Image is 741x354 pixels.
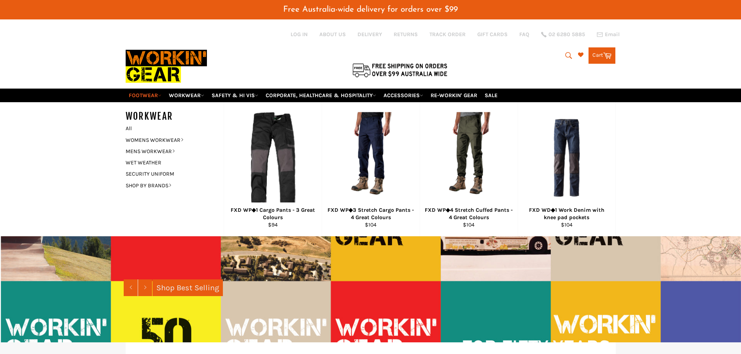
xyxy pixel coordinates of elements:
[357,31,382,38] a: DELIVERY
[589,47,615,64] a: Cart
[528,119,606,197] img: FXD WD◆1 Work Denim with knee pad pockets - Workin' Gear
[224,102,322,236] a: FXD WP◆1 Cargo Pants - 4 Great Colours - Workin' Gear FXD WP◆1 Cargo Pants - 3 Great Colours $94
[482,89,501,102] a: SALE
[477,31,508,38] a: GIFT CARDS
[425,206,513,221] div: FXD WP◆4 Stretch Cuffed Pants - 4 Great Colours
[340,112,401,203] img: FXD WP◆3 Stretch Cargo Pants - 4 Great Colours - Workin' Gear
[122,134,216,146] a: WOMENS WORKWEAR
[351,62,448,78] img: Flat $9.95 shipping Australia wide
[122,168,216,180] a: SECURITY UNIFORM
[208,89,261,102] a: SAFETY & HI VIS
[548,32,585,37] span: 02 6280 5885
[523,206,610,221] div: FXD WD◆1 Work Denim with knee pad pockets
[519,31,529,38] a: FAQ
[394,31,418,38] a: RETURNS
[122,123,224,134] a: All
[597,31,620,38] a: Email
[122,146,216,157] a: MENS WORKWEAR
[122,180,216,191] a: SHOP BY BRANDS
[248,112,297,203] img: FXD WP◆1 Cargo Pants - 4 Great Colours - Workin' Gear
[166,89,207,102] a: WORKWEAR
[420,102,518,236] a: FXD WP◆4 Stretch Cuffed Pants - 4 Great Colours - Workin' Gear FXD WP◆4 Stretch Cuffed Pants - 4 ...
[541,32,585,37] a: 02 6280 5885
[152,279,223,296] a: Shop Best Selling
[229,206,317,221] div: FXD WP◆1 Cargo Pants - 3 Great Colours
[283,5,458,14] span: Free Australia-wide delivery for orders over $99
[126,89,165,102] a: FOOTWEAR
[523,221,610,228] div: $104
[126,110,224,123] h5: WORKWEAR
[327,221,415,228] div: $104
[126,44,207,88] img: Workin Gear leaders in Workwear, Safety Boots, PPE, Uniforms. Australia's No.1 in Workwear
[427,89,480,102] a: RE-WORKIN' GEAR
[438,112,499,203] img: FXD WP◆4 Stretch Cuffed Pants - 4 Great Colours - Workin' Gear
[122,157,216,168] a: WET WEATHER
[327,206,415,221] div: FXD WP◆3 Stretch Cargo Pants - 4 Great Colours
[380,89,426,102] a: ACCESSORIES
[291,31,308,38] a: Log in
[229,221,317,228] div: $94
[518,102,616,236] a: FXD WD◆1 Work Denim with knee pad pockets - Workin' Gear FXD WD◆1 Work Denim with knee pad pocket...
[425,221,513,228] div: $104
[429,31,466,38] a: TRACK ORDER
[319,31,346,38] a: ABOUT US
[605,32,620,37] span: Email
[263,89,379,102] a: CORPORATE, HEALTHCARE & HOSPITALITY
[322,102,420,236] a: FXD WP◆3 Stretch Cargo Pants - 4 Great Colours - Workin' Gear FXD WP◆3 Stretch Cargo Pants - 4 Gr...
